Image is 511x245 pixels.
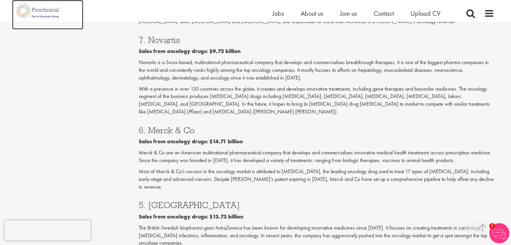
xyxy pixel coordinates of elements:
[139,59,494,82] p: Novartis is a Swiss-based, multinational pharmaceutical company that develops and commercialises ...
[411,9,440,18] a: Upload CV
[139,85,494,116] p: With a presence in over 150 countries across the globe, it creates and develops innovative treatm...
[139,48,241,55] b: Sales from oncology drugs: $9.72 billion
[139,138,243,145] b: Sales from oncology drugs: $14.71 billion
[489,223,509,243] img: Chatbot
[139,36,494,44] h3: 7. Novartis
[139,168,494,191] p: Most of Merck & Co’s success in the oncology market is attributed to [MEDICAL_DATA], the leading ...
[139,213,243,220] b: Sales from oncology drugs: $13.73 billion
[5,220,91,240] iframe: reCAPTCHA
[374,9,394,18] a: Contact
[340,9,357,18] a: Join us
[139,126,494,135] h3: 6. Merck & Co
[301,9,323,18] a: About us
[139,149,494,164] p: Merck & Co are an American multinational pharmaceutical company that develops and commercialises ...
[489,223,495,229] span: 1
[139,201,494,209] h3: 5. [GEOGRAPHIC_DATA]
[272,9,284,18] a: Jobs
